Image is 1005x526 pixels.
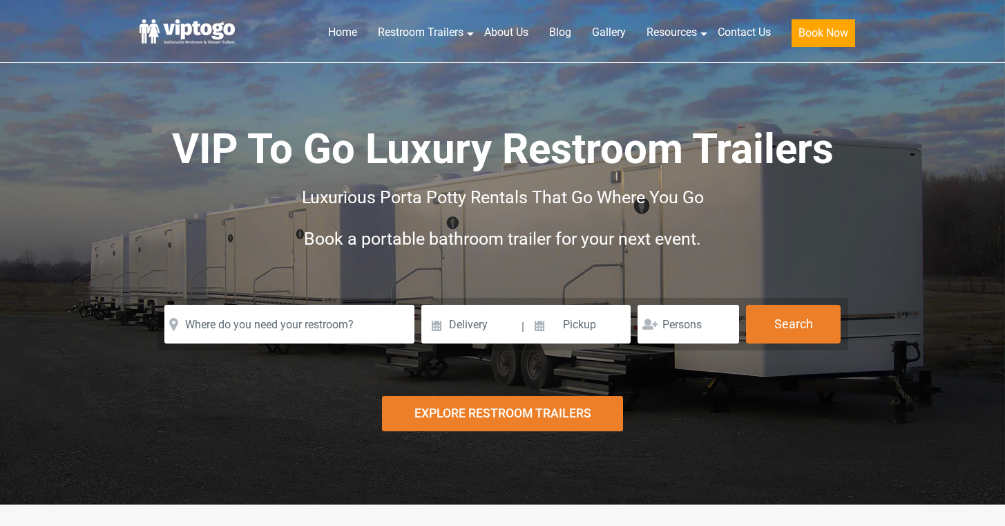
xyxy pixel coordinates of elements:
[781,17,865,55] a: Book Now
[474,17,539,48] a: About Us
[172,124,834,173] span: VIP To Go Luxury Restroom Trailers
[526,305,631,344] input: Pickup
[318,17,367,48] a: Home
[638,305,739,344] input: Persons
[521,305,524,349] span: |
[539,17,582,48] a: Blog
[582,17,636,48] a: Gallery
[707,17,781,48] a: Contact Us
[382,396,623,431] div: Explore Restroom Trailers
[421,305,520,344] input: Delivery
[367,17,474,48] a: Restroom Trailers
[304,229,701,249] span: Book a portable bathroom trailer for your next event.
[302,187,704,207] span: Luxurious Porta Potty Rentals That Go Where You Go
[636,17,707,48] a: Resources
[792,19,855,47] button: Book Now
[164,305,414,344] input: Where do you need your restroom?
[746,305,841,344] button: Search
